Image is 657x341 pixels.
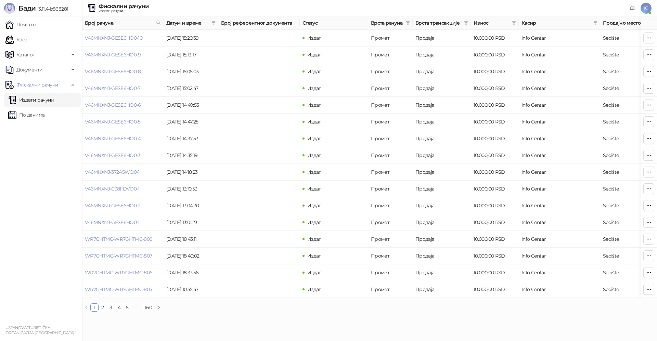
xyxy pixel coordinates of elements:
td: [DATE] 10:55:47 [164,281,218,298]
a: V46MNXNJ-372A5WO0-1 [85,169,140,175]
a: V46MNXNJ-GESE6HO0-10 [85,35,142,41]
span: Издат [307,52,321,58]
a: Каса [5,33,27,47]
td: Info Centar [519,63,600,80]
td: Промет [368,147,413,164]
td: V46MNXNJ-GESE6HO0-4 [82,130,164,147]
span: Издат [307,186,321,192]
a: V46MNXNJ-GESE6HO0-1 [85,219,140,225]
th: Врста трансакције [413,16,471,30]
td: Info Centar [519,30,600,47]
td: Промет [368,97,413,114]
span: Издат [307,102,321,108]
td: V46MNXNJ-GESE6HO0-2 [82,197,164,214]
span: Издат [307,35,321,41]
span: Врста трансакције [415,19,461,27]
a: WR7GHTMC-WR7GHTMC-805 [85,286,152,292]
a: WR7GHTMC-WR7GHTMC-807 [85,253,152,259]
td: [DATE] 13:01:23 [164,214,218,231]
span: filter [464,21,468,25]
td: Промет [368,181,413,197]
td: Продаја [413,30,471,47]
td: 10.000,00 RSD [471,181,519,197]
span: filter [592,18,599,28]
td: Промет [368,114,413,130]
td: Продаја [413,147,471,164]
td: Промет [368,63,413,80]
td: Info Centar [519,97,600,114]
a: 160 [143,304,154,311]
td: Info Centar [519,114,600,130]
span: filter [593,21,597,25]
span: Каталог [16,48,35,62]
span: Издат [307,169,321,175]
span: filter [404,18,411,28]
td: Продаја [413,63,471,80]
td: Продаја [413,80,471,97]
span: Врста рачуна [371,19,403,27]
td: Продаја [413,114,471,130]
li: 2 [99,303,107,312]
small: USTANOVA "TURISTIČKA ORGANIZACIJA [GEOGRAPHIC_DATA]" [5,325,76,335]
td: [DATE] 14:47:25 [164,114,218,130]
td: [DATE] 14:18:23 [164,164,218,181]
span: Издат [307,202,321,209]
div: Фискални рачуни [99,4,149,9]
span: Издат [307,253,321,259]
td: 10.000,00 RSD [471,248,519,264]
td: Продаја [413,97,471,114]
td: 10.000,00 RSD [471,197,519,214]
a: 4 [115,304,123,311]
td: Продаја [413,130,471,147]
td: V46MNXNJ-GESE6HO0-7 [82,80,164,97]
span: Издат [307,152,321,158]
td: [DATE] 14:35:19 [164,147,218,164]
td: Продаја [413,164,471,181]
td: Info Centar [519,197,600,214]
li: Следећа страна [154,303,163,312]
td: V46MNXNJ-GESE6HO0-3 [82,147,164,164]
a: V46MNXNJ-GESE6HO0-2 [85,202,141,209]
a: 5 [124,304,131,311]
td: 10.000,00 RSD [471,114,519,130]
td: V46MNXNJ-372A5WO0-1 [82,164,164,181]
span: filter [463,18,469,28]
span: left [84,305,88,310]
td: 10.000,00 RSD [471,147,519,164]
td: [DATE] 15:19:17 [164,47,218,63]
td: V46MNXNJ-GESE6HO0-5 [82,114,164,130]
span: Документи [16,63,42,77]
li: Претходна страна [82,303,90,312]
td: V46MNXNJ-GESE6HO0-10 [82,30,164,47]
span: filter [406,21,410,25]
td: 10.000,00 RSD [471,80,519,97]
td: [DATE] 18:33:56 [164,264,218,281]
th: Број рачуна [82,16,164,30]
span: filter [511,18,517,28]
td: [DATE] 15:20:39 [164,30,218,47]
td: Промет [368,164,413,181]
td: Info Centar [519,231,600,248]
td: 10.000,00 RSD [471,130,519,147]
li: 3 [107,303,115,312]
td: Info Centar [519,181,600,197]
span: Издат [307,236,321,242]
td: 10.000,00 RSD [471,97,519,114]
td: Info Centar [519,264,600,281]
td: WR7GHTMC-WR7GHTMC-806 [82,264,164,281]
td: Промет [368,231,413,248]
span: Издат [307,135,321,142]
a: V46MNXNJ-GESE6HO0-5 [85,119,141,125]
a: 1 [91,304,98,311]
span: Број рачуна [85,19,153,27]
a: По данима [8,108,44,122]
td: Info Centar [519,47,600,63]
button: left [82,303,90,312]
td: Info Centar [519,130,600,147]
td: [DATE] 14:37:53 [164,130,218,147]
td: 10.000,00 RSD [471,264,519,281]
td: Продаја [413,197,471,214]
span: Бади [18,4,36,12]
td: WR7GHTMC-WR7GHTMC-805 [82,281,164,298]
td: Промет [368,47,413,63]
